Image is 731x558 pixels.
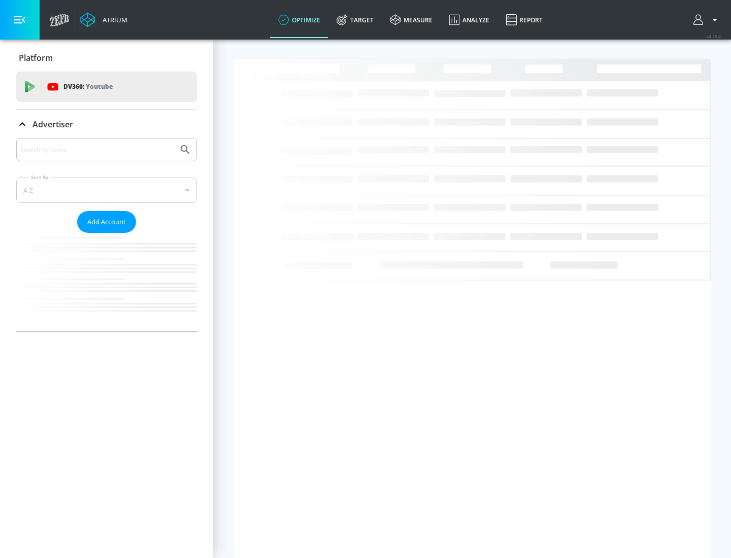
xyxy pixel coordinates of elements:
[16,233,197,331] nav: list of Advertiser
[87,216,126,228] span: Add Account
[98,15,127,24] div: Atrium
[16,138,197,331] div: Advertiser
[16,44,197,72] div: Platform
[20,143,174,156] input: Search by name
[77,211,136,233] button: Add Account
[382,2,441,38] a: measure
[497,2,551,38] a: Report
[80,12,127,27] a: Atrium
[16,110,197,138] div: Advertiser
[441,2,497,38] a: Analyze
[16,178,197,203] div: A-Z
[29,174,51,181] label: Sort By
[32,119,73,130] p: Advertiser
[328,2,382,38] a: Target
[19,52,53,63] p: Platform
[16,72,197,102] div: DV360: Youtube
[707,33,721,39] span: v 4.25.4
[86,81,113,92] p: Youtube
[270,2,328,38] a: optimize
[63,81,113,92] p: DV360:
